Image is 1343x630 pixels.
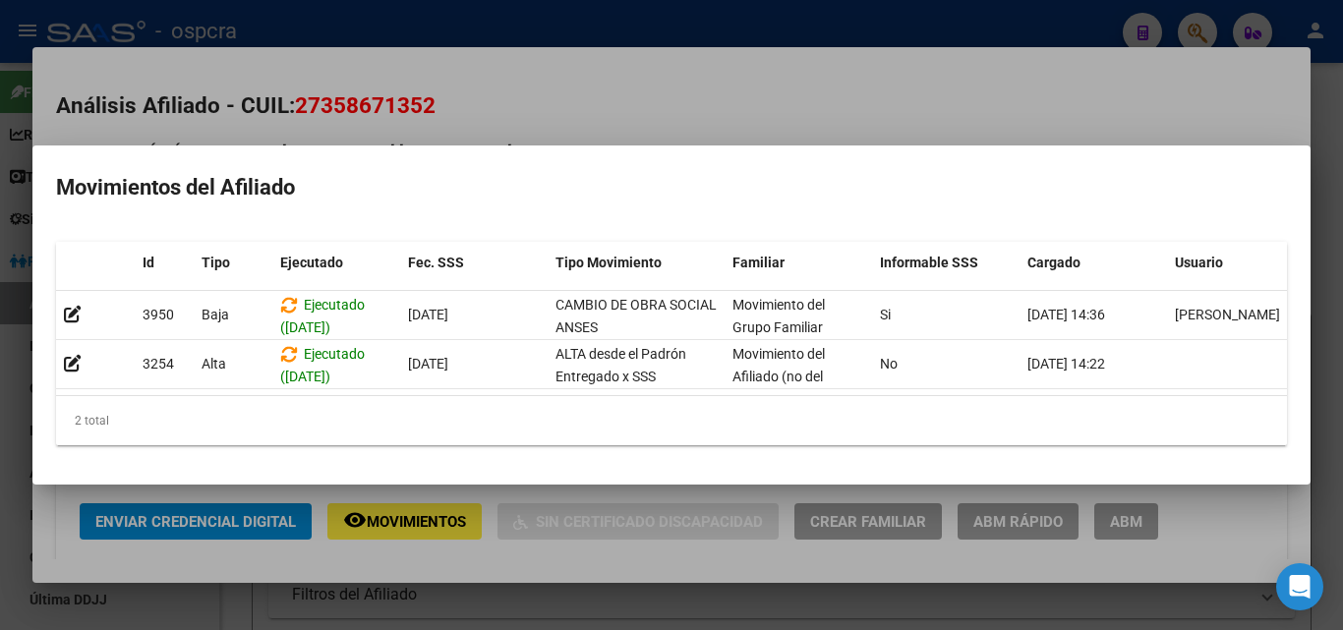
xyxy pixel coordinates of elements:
datatable-header-cell: Id [135,242,194,284]
span: Id [143,255,154,270]
datatable-header-cell: Informable SSS [872,242,1020,284]
span: Tipo [202,255,230,270]
span: [DATE] 14:22 [1027,356,1105,372]
span: Familiar [732,255,785,270]
span: 3254 [143,356,174,372]
datatable-header-cell: Cargado [1020,242,1167,284]
datatable-header-cell: Tipo Movimiento [548,242,725,284]
span: Usuario [1175,255,1223,270]
span: Movimiento del Afiliado (no del grupo) [732,346,825,407]
div: 2 total [56,396,1287,445]
span: Tipo Movimiento [555,255,662,270]
span: [PERSON_NAME] [1175,307,1280,322]
span: Ejecutado ([DATE]) [280,346,365,384]
span: No [880,356,898,372]
span: Fec. SSS [408,255,464,270]
span: [DATE] [408,307,448,322]
datatable-header-cell: Usuario [1167,242,1314,284]
datatable-header-cell: Tipo [194,242,272,284]
datatable-header-cell: Fec. SSS [400,242,548,284]
span: 3950 [143,307,174,322]
span: [DATE] 14:36 [1027,307,1105,322]
span: CAMBIO DE OBRA SOCIAL ANSES [555,297,717,335]
span: Baja [202,307,229,322]
span: Movimiento del Grupo Familiar [732,297,825,335]
span: Ejecutado ([DATE]) [280,297,365,335]
h2: Movimientos del Afiliado [56,169,1287,206]
span: ALTA desde el Padrón Entregado x SSS [555,346,686,384]
span: [DATE] [408,356,448,372]
datatable-header-cell: Familiar [725,242,872,284]
span: Informable SSS [880,255,978,270]
span: Ejecutado [280,255,343,270]
datatable-header-cell: Ejecutado [272,242,400,284]
span: Cargado [1027,255,1080,270]
div: Open Intercom Messenger [1276,563,1323,610]
span: Si [880,307,891,322]
span: Alta [202,356,226,372]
